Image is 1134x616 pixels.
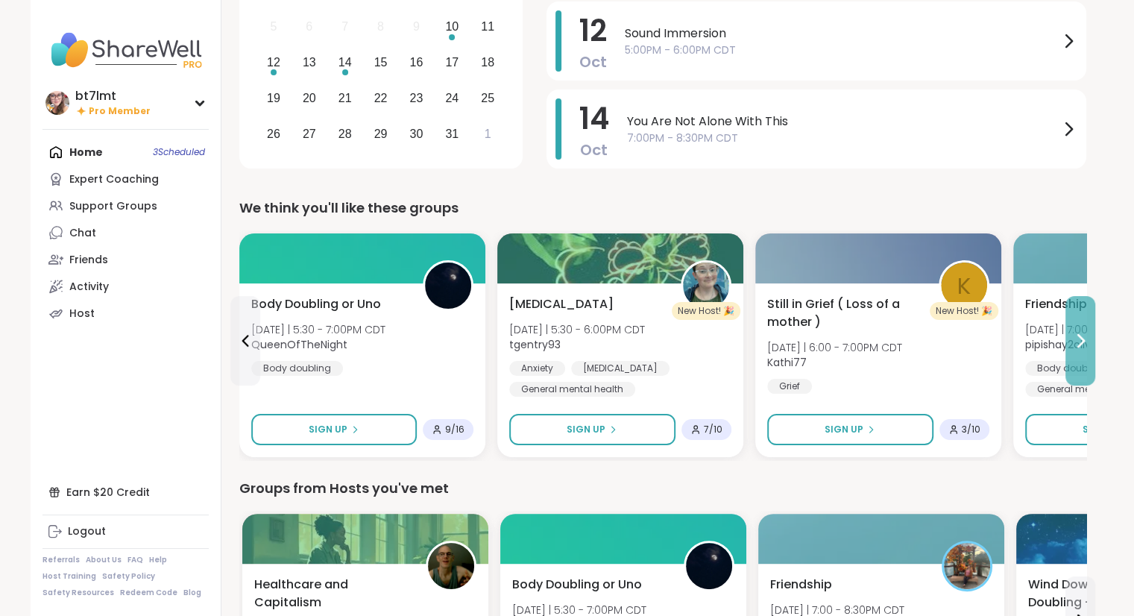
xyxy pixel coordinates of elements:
div: Choose Monday, October 27th, 2025 [293,118,325,150]
div: 9 [413,16,420,37]
div: Support Groups [69,199,157,214]
div: 24 [445,88,459,108]
img: tgentry93 [683,263,729,309]
div: Groups from Hosts you've met [239,478,1086,499]
div: 29 [374,124,388,144]
div: Grief [767,379,812,394]
div: Logout [68,524,106,539]
span: [DATE] | 5:30 - 7:00PM CDT [251,322,385,337]
b: QueenOfTheNight [251,337,347,352]
span: Sign Up [825,423,863,436]
div: 8 [377,16,384,37]
a: Activity [42,273,209,300]
span: 12 [579,10,607,51]
button: Sign Up [767,414,933,445]
div: Choose Monday, October 13th, 2025 [293,47,325,79]
div: Body doubling [251,361,343,376]
div: Not available Monday, October 6th, 2025 [293,11,325,43]
img: QueenOfTheNight [425,263,471,309]
div: 17 [445,52,459,72]
div: Choose Friday, October 10th, 2025 [436,11,468,43]
div: New Host! 🎉 [672,302,740,320]
span: 7 / 10 [704,424,722,436]
span: Oct [580,139,608,160]
div: 30 [410,124,423,144]
a: Blog [183,588,201,598]
a: FAQ [127,555,143,565]
a: Host [42,300,209,327]
b: pipishay2olivia [1025,337,1100,352]
img: bookstar [428,543,474,589]
div: 11 [481,16,494,37]
div: 26 [267,124,280,144]
div: Friends [69,253,108,268]
div: 5 [270,16,277,37]
div: 16 [410,52,423,72]
div: Choose Saturday, November 1st, 2025 [472,118,504,150]
div: Choose Friday, October 24th, 2025 [436,82,468,114]
div: We think you'll like these groups [239,198,1086,219]
div: bt7lmt [75,88,151,104]
div: 18 [481,52,494,72]
div: Choose Wednesday, October 22nd, 2025 [365,82,397,114]
span: 14 [579,98,609,139]
div: Choose Saturday, October 11th, 2025 [472,11,504,43]
div: 25 [481,88,494,108]
div: 20 [303,88,316,108]
div: Choose Friday, October 31st, 2025 [436,118,468,150]
span: Friendship [1025,295,1087,313]
div: 19 [267,88,280,108]
div: Choose Tuesday, October 21st, 2025 [329,82,361,114]
div: Choose Sunday, October 12th, 2025 [258,47,290,79]
div: Host [69,307,95,321]
div: Choose Saturday, October 25th, 2025 [472,82,504,114]
div: Earn $20 Credit [42,479,209,506]
div: 14 [338,52,352,72]
div: Choose Sunday, October 19th, 2025 [258,82,290,114]
div: Choose Saturday, October 18th, 2025 [472,47,504,79]
a: Safety Policy [102,571,155,582]
span: Oct [579,51,607,72]
div: 10 [445,16,459,37]
div: Not available Wednesday, October 8th, 2025 [365,11,397,43]
a: Help [149,555,167,565]
div: 23 [410,88,423,108]
img: QueenOfTheNight [686,543,732,589]
a: Redeem Code [120,588,177,598]
a: Chat [42,219,209,246]
div: General mental health [509,382,635,397]
div: Choose Friday, October 17th, 2025 [436,47,468,79]
span: Healthcare and Capitalism [254,576,409,612]
div: 27 [303,124,316,144]
span: Still in Grief ( Loss of a mother ) [767,295,922,331]
img: ShareWell Nav Logo [42,24,209,76]
a: Expert Coaching [42,166,209,192]
a: About Us [86,555,122,565]
span: 3 / 10 [962,424,980,436]
div: Not available Tuesday, October 7th, 2025 [329,11,361,43]
a: Host Training [42,571,96,582]
span: Sign Up [567,423,605,436]
a: Logout [42,518,209,545]
div: 28 [338,124,352,144]
div: Choose Wednesday, October 15th, 2025 [365,47,397,79]
span: Sign Up [309,423,347,436]
div: Expert Coaching [69,172,159,187]
b: tgentry93 [509,337,561,352]
a: Safety Resources [42,588,114,598]
span: Sound Immersion [625,25,1059,43]
button: Sign Up [251,414,417,445]
div: Not available Thursday, October 9th, 2025 [400,11,432,43]
a: Support Groups [42,192,209,219]
span: [MEDICAL_DATA] [509,295,614,313]
span: 7:00PM - 8:30PM CDT [627,131,1059,146]
span: You Are Not Alone With This [627,113,1059,131]
div: 1 [485,124,491,144]
div: 21 [338,88,352,108]
div: 31 [445,124,459,144]
span: Body Doubling or Uno [251,295,381,313]
span: Sign Up [1083,423,1121,436]
div: 7 [341,16,348,37]
div: 22 [374,88,388,108]
img: bt7lmt [45,91,69,115]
